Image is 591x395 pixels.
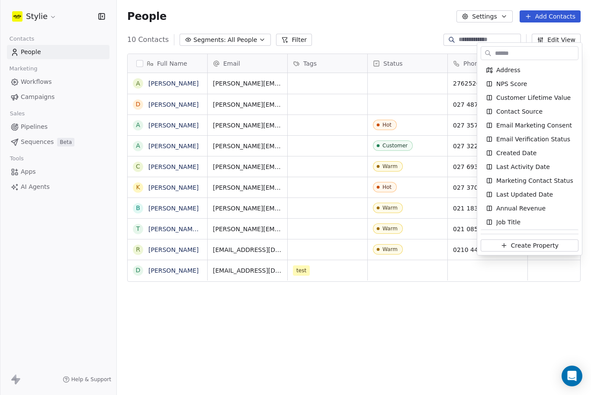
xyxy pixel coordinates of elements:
[496,135,570,143] span: Email Verification Status
[496,80,527,88] span: NPS Score
[496,66,520,74] span: Address
[496,93,571,102] span: Customer Lifetime Value
[481,239,578,252] button: Create Property
[496,204,546,213] span: Annual Revenue
[496,121,572,130] span: Email Marketing Consent
[511,241,559,250] span: Create Property
[496,218,520,226] span: Job Title
[496,176,573,185] span: Marketing Contact Status
[496,149,536,157] span: Created Date
[496,162,550,171] span: Last Activity Date
[496,190,553,199] span: Last Updated Date
[496,107,543,116] span: Contact Source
